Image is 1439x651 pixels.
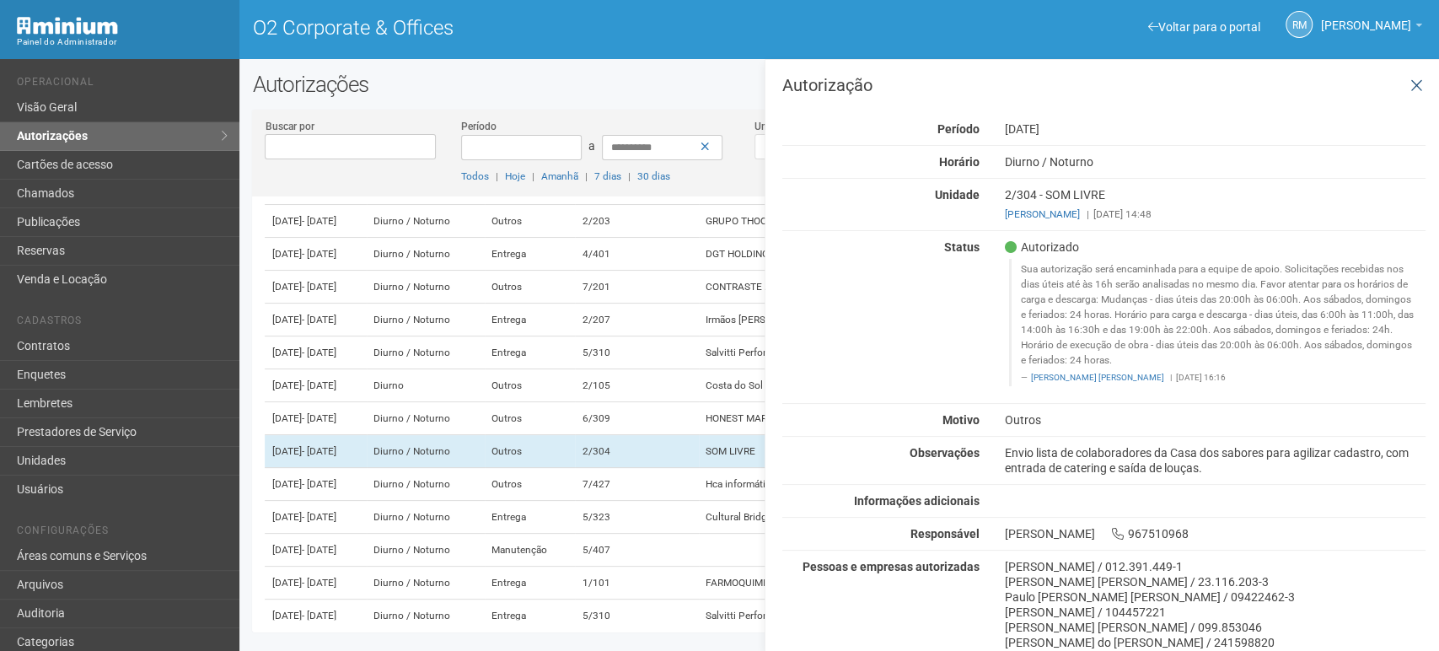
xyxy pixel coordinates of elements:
a: 7 dias [594,170,621,182]
span: - [DATE] [301,347,336,358]
div: [PERSON_NAME] [PERSON_NAME] / 099.853046 [1005,620,1426,635]
span: - [DATE] [301,478,336,490]
td: Outros [485,369,575,402]
td: 7/201 [575,271,699,304]
td: Cultural Bridge Communications ltda [699,501,1058,534]
li: Cadastros [17,315,227,332]
a: Todos [461,170,489,182]
td: 1/101 [575,567,699,600]
div: [PERSON_NAME] / 104457221 [1005,605,1426,620]
div: [DATE] 14:48 [1005,207,1426,222]
td: Costa do Sol Táxi Aéreo S.A [699,369,1058,402]
div: Envio lista de colaboradores da Casa dos sabores para agilizar cadastro, com entrada de catering ... [992,445,1438,476]
div: [PERSON_NAME] / 012.391.449-1 [1005,559,1426,574]
div: [PERSON_NAME] do [PERSON_NAME] / 241598820 [1005,635,1426,650]
div: [PERSON_NAME] 967510968 [992,526,1438,541]
td: 5/323 [575,501,699,534]
td: 2/304 [575,435,699,468]
div: Outros [992,412,1438,428]
div: [PERSON_NAME] [PERSON_NAME] / 23.116.203-3 [1005,574,1426,589]
td: Entrega [485,304,575,336]
td: Entrega [485,336,575,369]
td: Diurno / Noturno [367,501,485,534]
td: 7/427 [575,468,699,501]
li: Operacional [17,76,227,94]
blockquote: Sua autorização será encaminhada para a equipe de apoio. Solicitações recebidas nos dias úteis at... [1009,259,1426,386]
td: Salvitti Performance e Saúde [699,600,1058,632]
span: - [DATE] [301,281,336,293]
label: Período [461,119,497,134]
td: Diurno / Noturno [367,238,485,271]
td: [DATE] [265,600,366,632]
a: Hoje [505,170,525,182]
td: 5/407 [575,534,699,567]
strong: Unidade [935,188,980,202]
a: Voltar para o portal [1148,20,1260,34]
span: - [DATE] [301,215,336,227]
td: Diurno [367,369,485,402]
span: - [DATE] [301,511,336,523]
td: Outros [485,205,575,238]
td: Entrega [485,600,575,632]
td: Diurno / Noturno [367,205,485,238]
span: - [DATE] [301,610,336,621]
td: [DATE] [265,304,366,336]
td: Outros [485,435,575,468]
strong: Observações [910,446,980,460]
td: [DATE] [265,402,366,435]
td: Diurno / Noturno [367,402,485,435]
td: Diurno / Noturno [367,435,485,468]
h1: O2 Corporate & Offices [252,17,826,39]
td: 5/310 [575,600,699,632]
span: - [DATE] [301,314,336,325]
td: Diurno / Noturno [367,468,485,501]
a: RM [1286,11,1313,38]
span: - [DATE] [301,412,336,424]
td: Diurno / Noturno [367,567,485,600]
td: [DATE] [265,468,366,501]
label: Buscar por [265,119,314,134]
td: Irmãos [PERSON_NAME] Prod.e Distr. de Frutas [699,304,1058,336]
span: | [532,170,534,182]
td: FARMOQUIMICA S/A [699,567,1058,600]
strong: Motivo [942,413,980,427]
span: - [DATE] [301,379,336,391]
td: [DATE] [265,534,366,567]
td: Salvitti Performance e Saúde [699,336,1058,369]
span: - [DATE] [301,445,336,457]
strong: Informações adicionais [854,494,980,508]
td: Outros [485,402,575,435]
div: Paulo [PERSON_NAME] [PERSON_NAME] / 09422462-3 [1005,589,1426,605]
span: - [DATE] [301,544,336,556]
label: Unidade [754,119,792,134]
span: Autorizado [1005,239,1079,255]
td: [DATE] [265,336,366,369]
td: Entrega [485,567,575,600]
td: 2/203 [575,205,699,238]
td: 2/105 [575,369,699,402]
td: 2/207 [575,304,699,336]
span: | [628,170,631,182]
li: Configurações [17,525,227,542]
span: | [496,170,498,182]
a: 30 dias [637,170,670,182]
a: Amanhã [541,170,578,182]
td: 6/309 [575,402,699,435]
strong: Período [937,122,980,136]
span: | [1087,208,1089,220]
td: Diurno / Noturno [367,600,485,632]
td: [DATE] [265,369,366,402]
strong: Horário [939,155,980,169]
a: [PERSON_NAME] [1321,21,1422,35]
td: Entrega [485,501,575,534]
td: Diurno / Noturno [367,534,485,567]
td: GRUPO THOQUINO [699,205,1058,238]
span: | [1170,373,1172,382]
td: 4/401 [575,238,699,271]
td: [DATE] [265,567,366,600]
td: Diurno / Noturno [367,336,485,369]
strong: Status [944,240,980,254]
span: - [DATE] [301,577,336,589]
td: SOM LIVRE [699,435,1058,468]
span: - [DATE] [301,248,336,260]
